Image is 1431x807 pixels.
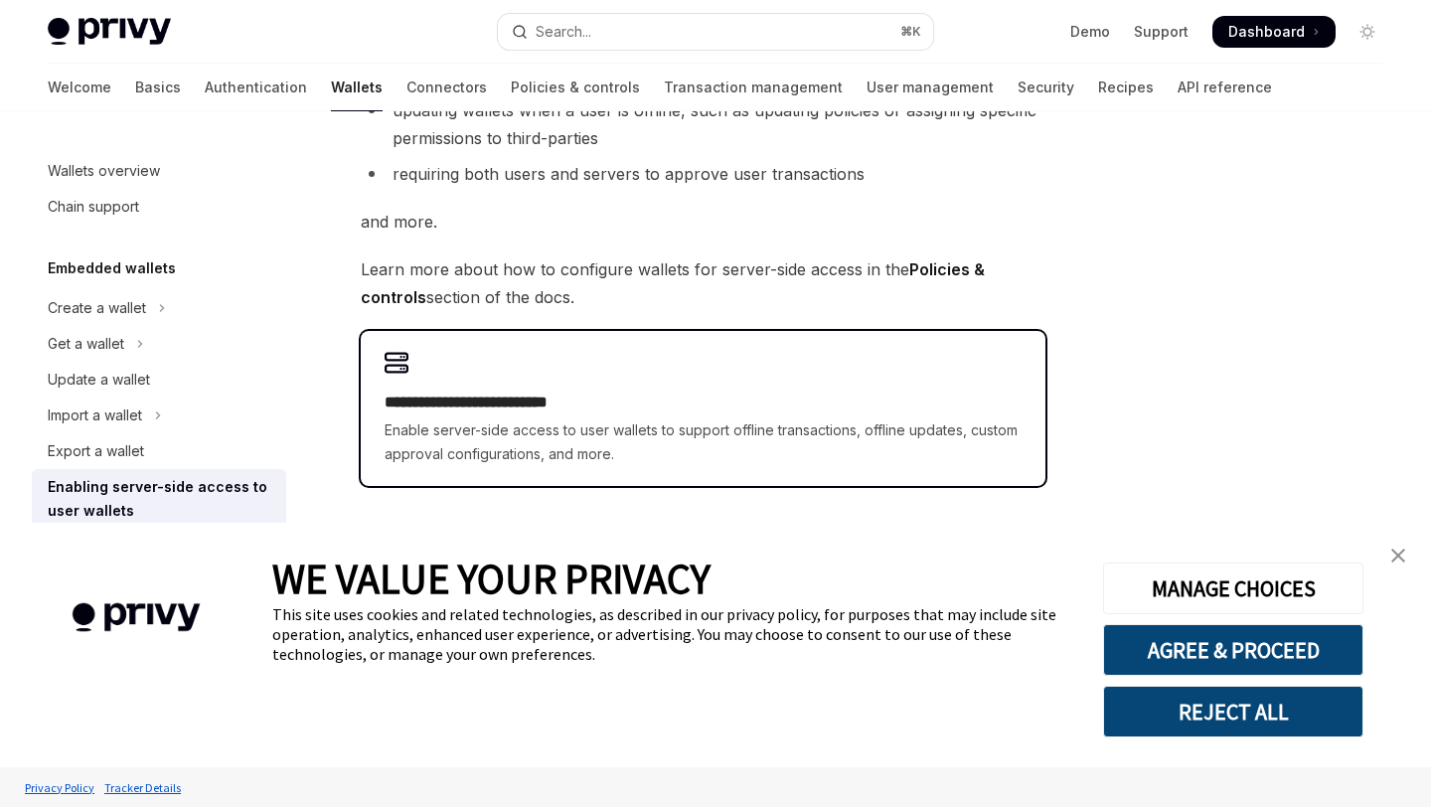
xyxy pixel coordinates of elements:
h5: Embedded wallets [48,256,176,280]
button: Toggle Import a wallet section [32,398,286,433]
a: User management [867,64,994,111]
button: Toggle Get a wallet section [32,326,286,362]
a: Enabling server-side access to user wallets [32,469,286,529]
div: Enabling server-side access to user wallets [48,475,274,523]
button: Toggle dark mode [1351,16,1383,48]
a: Wallets overview [32,153,286,189]
button: AGREE & PROCEED [1103,624,1363,676]
span: WE VALUE YOUR PRIVACY [272,553,711,604]
a: Security [1018,64,1074,111]
a: Privacy Policy [20,770,99,805]
img: close banner [1391,549,1405,563]
a: Dashboard [1212,16,1336,48]
a: Support [1134,22,1189,42]
a: Policies & controls [511,64,640,111]
span: Learn more about how to configure wallets for server-side access in the section of the docs. [361,255,1045,311]
div: Chain support [48,195,139,219]
img: light logo [48,18,171,46]
a: Export a wallet [32,433,286,469]
a: API reference [1178,64,1272,111]
span: ⌘ K [900,24,921,40]
div: Export a wallet [48,439,144,463]
div: Wallets overview [48,159,160,183]
span: and more. [361,208,1045,236]
li: requiring both users and servers to approve user transactions [361,160,1045,188]
div: Update a wallet [48,368,150,392]
a: Transaction management [664,64,843,111]
a: Authentication [205,64,307,111]
div: Search... [536,20,591,44]
button: MANAGE CHOICES [1103,563,1363,614]
div: Create a wallet [48,296,146,320]
div: Get a wallet [48,332,124,356]
a: close banner [1378,536,1418,575]
span: Enable server-side access to user wallets to support offline transactions, offline updates, custo... [385,418,1022,466]
a: Recipes [1098,64,1154,111]
span: Dashboard [1228,22,1305,42]
button: REJECT ALL [1103,686,1363,737]
div: Import a wallet [48,403,142,427]
div: This site uses cookies and related technologies, as described in our privacy policy, for purposes... [272,604,1073,664]
a: Basics [135,64,181,111]
img: company logo [30,574,242,661]
a: Connectors [406,64,487,111]
button: Open search [498,14,932,50]
li: updating wallets when a user is offline, such as updating policies or assigning specific permissi... [361,96,1045,152]
a: Welcome [48,64,111,111]
a: Wallets [331,64,383,111]
button: Toggle Create a wallet section [32,290,286,326]
a: Tracker Details [99,770,186,805]
a: Demo [1070,22,1110,42]
a: Chain support [32,189,286,225]
a: Update a wallet [32,362,286,398]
